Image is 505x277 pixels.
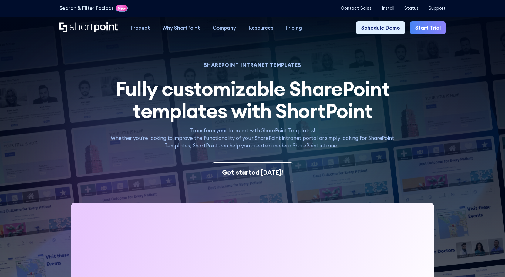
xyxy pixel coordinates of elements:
div: Why ShortPoint [162,24,200,32]
h1: SHAREPOINT INTRANET TEMPLATES [105,63,400,68]
div: Resources [249,24,273,32]
a: Search & Filter Toolbar [59,5,113,12]
a: Resources [242,21,280,34]
a: Install [382,6,394,11]
a: Product [124,21,156,34]
a: Contact Sales [341,6,372,11]
a: Schedule Demo [356,21,405,34]
div: Company [213,24,236,32]
a: Start Trial [410,21,446,34]
a: Company [206,21,242,34]
div: Product [131,24,150,32]
a: Get started [DATE]! [212,162,294,183]
a: Support [429,6,446,11]
span: Fully customizable SharePoint templates with ShortPoint [116,76,389,124]
a: Home [59,22,118,33]
div: Pricing [286,24,302,32]
div: Get started [DATE]! [222,168,283,177]
a: Why ShortPoint [156,21,207,34]
p: Transform your Intranet with SharePoint Templates! Whether you're looking to improve the function... [105,127,400,150]
a: Pricing [280,21,309,34]
iframe: Chat Widget [475,248,505,277]
a: Status [404,6,419,11]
